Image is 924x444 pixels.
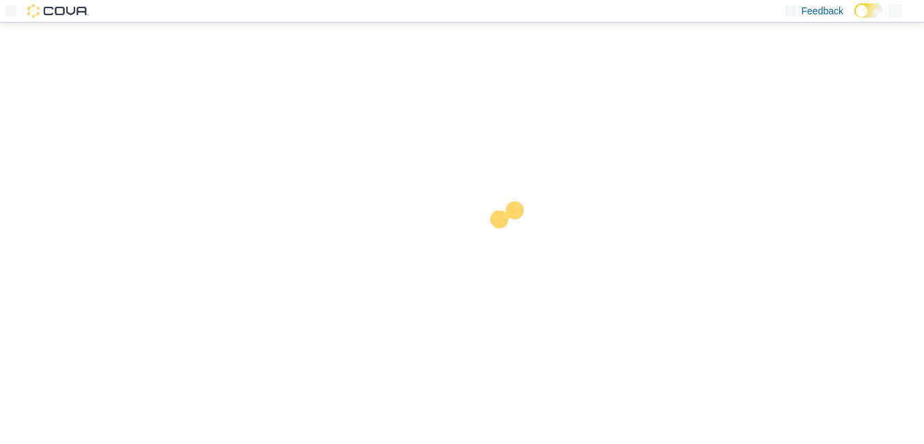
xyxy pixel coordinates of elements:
[462,191,565,294] img: cova-loader
[802,4,843,18] span: Feedback
[854,3,883,18] input: Dark Mode
[27,4,89,18] img: Cova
